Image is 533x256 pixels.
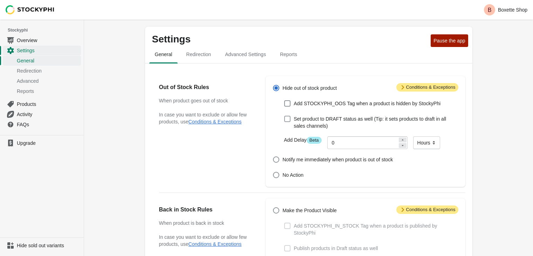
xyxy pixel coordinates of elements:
span: Add STOCKYPHI_OOS Tag when a product is hidden by StockyPhi [294,100,440,107]
span: Avatar with initials B [484,4,495,15]
span: No Action [282,171,303,178]
span: General [149,48,178,61]
span: Set product to DRAFT status as well (Tip: it sets products to draft in all sales channels) [294,115,458,129]
text: B [488,7,492,13]
a: Hide sold out variants [3,241,81,250]
h3: When product goes out of stock [159,97,252,104]
a: Products [3,99,81,109]
span: Notify me immediately when product is out of stock [282,156,393,163]
span: Hide out of stock product [282,85,337,92]
h2: Back in Stock Rules [159,206,252,214]
a: Overview [3,35,81,45]
button: Pause the app [431,34,468,47]
p: In case you want to exclude or allow few products, use [159,234,252,248]
span: Conditions & Exceptions [396,83,458,92]
span: Beta [307,137,322,144]
span: Advanced [17,78,80,85]
h2: Out of Stock Rules [159,83,252,92]
a: Activity [3,109,81,119]
button: Conditions & Exceptions [189,241,242,247]
button: general [148,45,179,63]
span: Activity [17,111,80,118]
span: Overview [17,37,80,44]
p: Settings [152,34,428,45]
button: Advanced settings [218,45,273,63]
a: Reports [3,86,81,96]
span: Make the Product Visible [282,207,337,214]
label: Add Delay [284,136,321,144]
span: Stockyphi [8,27,84,34]
span: Upgrade [17,140,80,147]
a: Settings [3,45,81,55]
button: reports [273,45,304,63]
span: FAQs [17,121,80,128]
button: redirection [179,45,218,63]
span: Settings [17,47,80,54]
span: Reports [17,88,80,95]
span: Reports [274,48,303,61]
a: Redirection [3,66,81,76]
span: Pause the app [433,38,465,43]
span: Redirection [180,48,217,61]
button: Avatar with initials BBoxette Shop [481,3,530,17]
a: General [3,55,81,66]
span: Conditions & Exceptions [396,206,458,214]
span: Redirection [17,67,80,74]
img: Stockyphi [6,5,55,14]
span: Hide sold out variants [17,242,80,249]
p: In case you want to exclude or allow few products, use [159,111,252,125]
a: FAQs [3,119,81,129]
span: Products [17,101,80,108]
span: General [17,57,80,64]
a: Advanced [3,76,81,86]
span: Advanced Settings [219,48,272,61]
span: Add STOCKYPHI_IN_STOCK Tag when a product is published by StockyPhi [294,222,458,236]
a: Upgrade [3,138,81,148]
h3: When product is back in stock [159,220,252,227]
button: Conditions & Exceptions [189,119,242,124]
p: Boxette Shop [498,7,527,13]
span: Publish products in Draft status as well [294,245,378,252]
